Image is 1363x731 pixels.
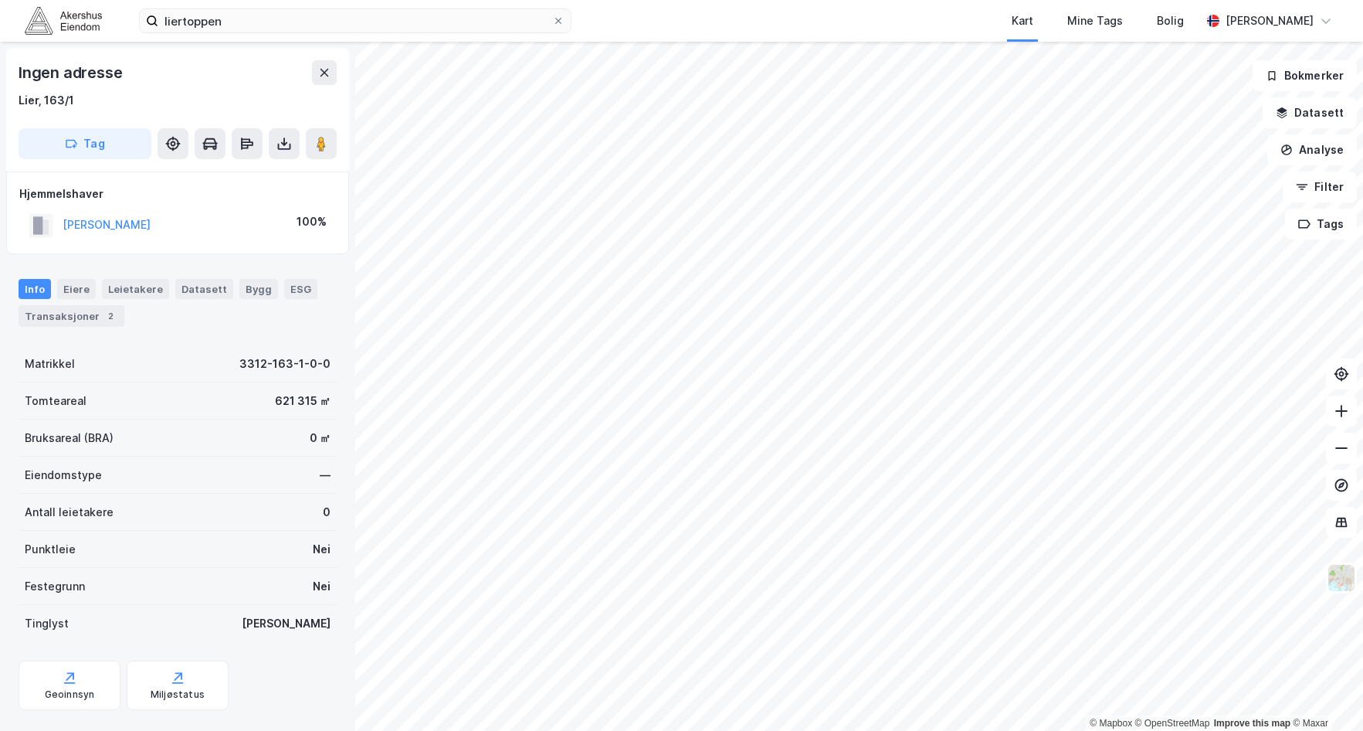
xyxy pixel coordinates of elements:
div: Mine Tags [1067,12,1123,30]
iframe: Chat Widget [1286,657,1363,731]
div: Miljøstatus [151,688,205,701]
div: Kart [1012,12,1033,30]
div: Info [19,279,51,299]
div: Matrikkel [25,355,75,373]
div: 0 [323,503,331,522]
div: 3312-163-1-0-0 [239,355,331,373]
div: Tinglyst [25,614,69,633]
button: Filter [1283,172,1357,202]
img: Z [1327,563,1356,593]
div: Ingen adresse [19,60,125,85]
button: Bokmerker [1253,60,1357,91]
a: Improve this map [1214,718,1290,729]
div: [PERSON_NAME] [1226,12,1314,30]
div: Festegrunn [25,577,85,596]
button: Datasett [1263,97,1357,128]
div: Lier, 163/1 [19,91,74,110]
div: 621 315 ㎡ [275,392,331,410]
div: Datasett [175,279,233,299]
div: [PERSON_NAME] [242,614,331,633]
button: Tag [19,128,151,159]
div: Leietakere [102,279,169,299]
div: ESG [284,279,317,299]
button: Tags [1285,209,1357,240]
a: Mapbox [1090,718,1132,729]
button: Analyse [1267,134,1357,165]
div: 0 ㎡ [310,429,331,447]
div: Hjemmelshaver [19,185,336,203]
input: Søk på adresse, matrikkel, gårdeiere, leietakere eller personer [158,9,552,32]
div: Geoinnsyn [45,688,95,701]
div: Nei [313,540,331,559]
a: OpenStreetMap [1135,718,1210,729]
div: Bolig [1157,12,1184,30]
div: Antall leietakere [25,503,114,522]
div: Punktleie [25,540,76,559]
div: Bygg [239,279,278,299]
div: Transaksjoner [19,305,124,327]
div: 100% [297,212,327,231]
img: akershus-eiendom-logo.9091f326c980b4bce74ccdd9f866810c.svg [25,7,102,34]
div: Bruksareal (BRA) [25,429,114,447]
div: Nei [313,577,331,596]
div: Eiendomstype [25,466,102,484]
div: Kontrollprogram for chat [1286,657,1363,731]
div: Tomteareal [25,392,86,410]
div: 2 [103,308,118,324]
div: Eiere [57,279,96,299]
div: — [320,466,331,484]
